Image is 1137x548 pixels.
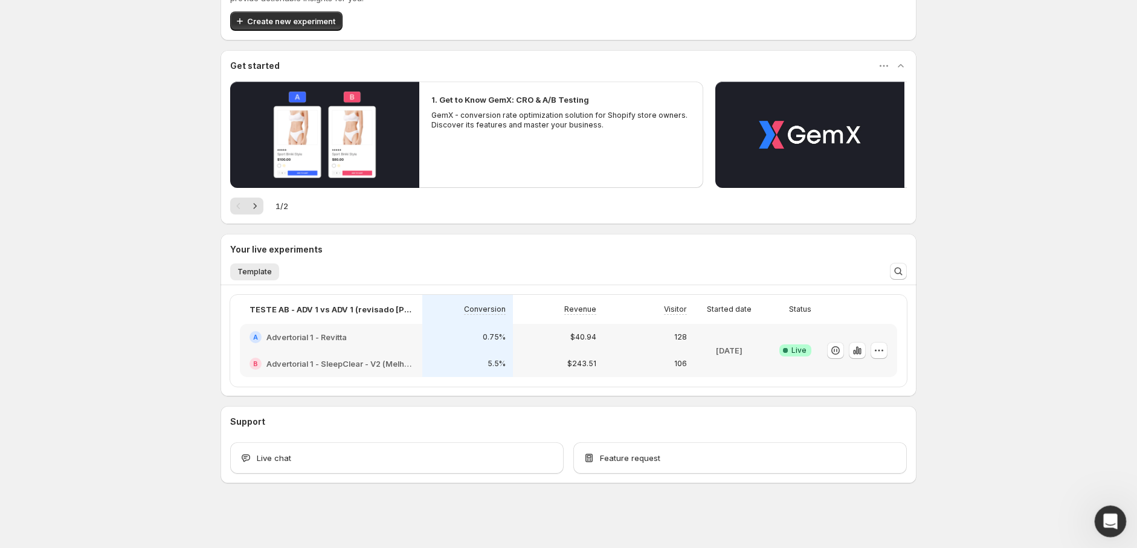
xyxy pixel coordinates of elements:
textarea: Message… [10,370,231,391]
button: Send a message… [207,391,227,410]
button: Next [246,198,263,214]
div: joined the conversation [52,282,206,293]
button: Play video [230,82,419,188]
h2: Advertorial 1 - Revitta [266,331,347,343]
nav: Pagination [230,198,263,214]
p: Conversion [464,305,506,314]
button: Emoji picker [38,396,48,405]
p: 5.5% [488,359,506,369]
p: Active in the last 15m [59,15,145,27]
span: Template [237,267,272,277]
h2: B [253,360,258,367]
p: [DATE] [716,344,742,356]
div: You’ll get replies here and in your email: ✉️ [19,186,188,233]
span: Live chat [257,452,291,464]
b: In 1 hour [30,252,72,262]
div: You’ll get replies here and in your email:✉️[EMAIL_ADDRESS][DOMAIN_NAME]The team will be back🕒In ... [10,179,198,271]
p: Started date [707,305,752,314]
p: $243.51 [567,359,596,369]
p: Visitor [664,305,687,314]
button: Upload attachment [19,396,28,405]
div: Hi [PERSON_NAME], [19,315,188,327]
div: is anybody there? i have a quick question about analytics [53,138,222,162]
div: Antony says… [10,308,232,407]
h3: Get started [230,60,280,72]
div: Luis says… [10,103,232,131]
p: $40.94 [570,332,596,342]
button: Search and filter results [890,263,907,280]
div: Close [212,5,234,27]
span: Live [791,346,807,355]
span: Create new experiment [247,15,335,27]
div: Hello [192,103,233,130]
div: is anybody there? i have a quick question about analytics [43,131,232,169]
button: Create new experiment [230,11,343,31]
p: 128 [674,332,687,342]
span: Feature request [600,452,660,464]
p: GemX - conversion rate optimization solution for Shopify store owners. Discover its features and ... [431,111,691,130]
button: go back [8,5,31,28]
b: [EMAIL_ADDRESS][DOMAIN_NAME] [19,210,115,232]
h2: 1. Get to Know GemX: CRO & A/B Testing [431,94,589,106]
p: 0.75% [483,332,506,342]
p: TESTE AB - ADV 1 vs ADV 1 (revisado [PERSON_NAME] article) [250,303,413,315]
div: The team will be back 🕒 [19,239,188,263]
h2: A [253,334,258,341]
div: Handy tips: Sharing your issue screenshots and page links helps us troubleshoot your issue faster [37,47,219,81]
p: Status [789,305,811,314]
h1: [PERSON_NAME] [59,6,137,15]
h3: Your live experiments [230,243,323,256]
button: Gif picker [57,396,67,405]
h2: Advertorial 1 - SleepClear - V2 (Melhorias [PERSON_NAME]) [266,358,413,370]
button: Play video [715,82,904,188]
div: Hello [201,111,223,123]
b: [PERSON_NAME] [52,283,120,292]
p: 106 [674,359,687,369]
iframe: Intercom live chat [1095,506,1127,538]
button: Start recording [77,396,86,405]
div: Antony says… [10,280,232,308]
div: Hi [PERSON_NAME],It's [PERSON_NAME] from GemX Support Team! Thank you for reaching out!We hope yo... [10,308,198,405]
button: Home [189,5,212,28]
img: Profile image for Antony [36,282,48,294]
span: 1 / 2 [275,200,288,212]
div: It's [PERSON_NAME] from GemX Support Team! Thank you for reaching out! [19,333,188,369]
h3: Support [230,416,265,428]
div: Luis says… [10,131,232,179]
img: Profile image for Antony [34,7,54,26]
p: Revenue [564,305,596,314]
div: Operator says… [10,179,232,280]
